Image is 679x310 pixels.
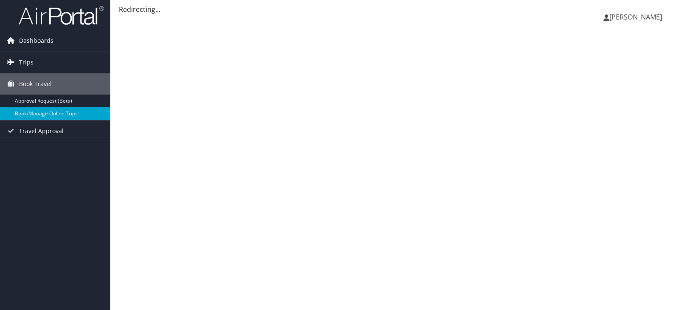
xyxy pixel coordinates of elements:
div: Redirecting... [119,4,671,14]
img: airportal-logo.png [19,6,104,25]
span: Dashboards [19,30,53,51]
span: Trips [19,52,34,73]
span: Travel Approval [19,120,64,142]
a: [PERSON_NAME] [603,4,671,30]
span: [PERSON_NAME] [609,12,662,22]
span: Book Travel [19,73,52,95]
